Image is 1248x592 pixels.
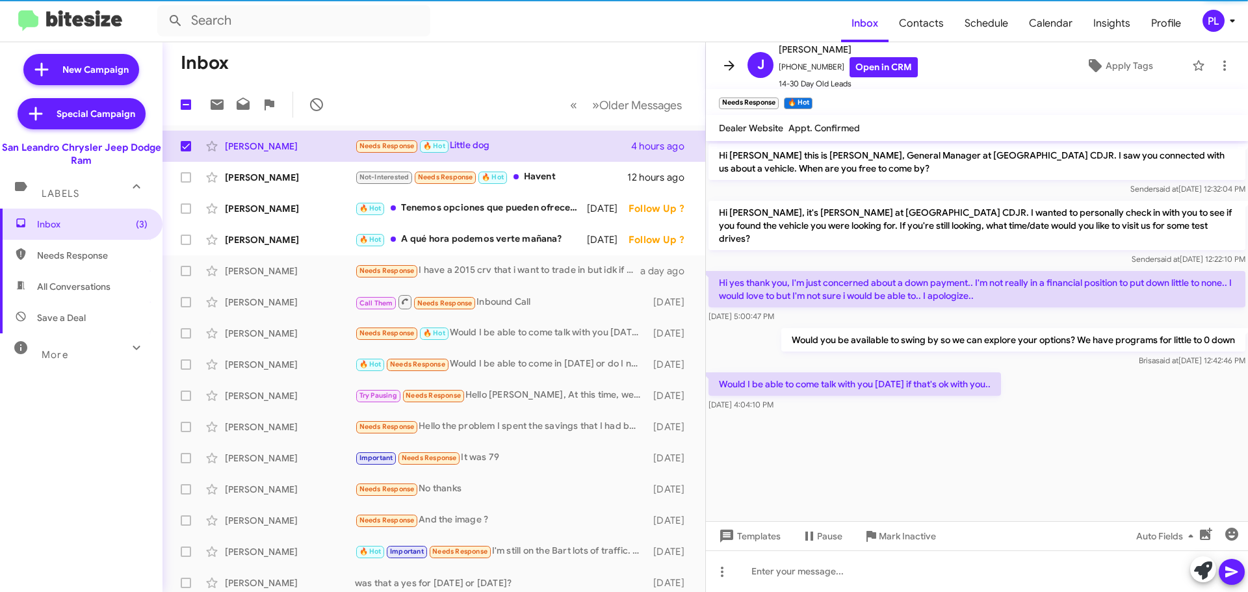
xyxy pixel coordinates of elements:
[647,389,695,402] div: [DATE]
[647,296,695,309] div: [DATE]
[390,547,424,556] span: Important
[1157,254,1180,264] span: said at
[708,201,1245,250] p: Hi [PERSON_NAME], it's [PERSON_NAME] at [GEOGRAPHIC_DATA] CDJR. I wanted to personally check in w...
[1126,524,1209,548] button: Auto Fields
[355,450,647,465] div: It was 79
[708,271,1245,307] p: Hi yes thank you, I'm just concerned about a down payment.. I'm not really in a financial positio...
[563,92,690,118] nav: Page navigation example
[225,140,355,153] div: [PERSON_NAME]
[225,420,355,433] div: [PERSON_NAME]
[879,524,936,548] span: Mark Inactive
[359,454,393,462] span: Important
[359,266,415,275] span: Needs Response
[627,171,695,184] div: 12 hours ago
[1106,54,1153,77] span: Apply Tags
[719,97,779,109] small: Needs Response
[592,97,599,113] span: »
[1141,5,1191,42] span: Profile
[779,42,918,57] span: [PERSON_NAME]
[779,57,918,77] span: [PHONE_NUMBER]
[225,545,355,558] div: [PERSON_NAME]
[359,516,415,524] span: Needs Response
[889,5,954,42] a: Contacts
[136,218,148,231] span: (3)
[359,391,397,400] span: Try Pausing
[647,420,695,433] div: [DATE]
[1132,254,1245,264] span: Sender [DATE] 12:22:10 PM
[570,97,577,113] span: «
[225,514,355,527] div: [PERSON_NAME]
[57,107,135,120] span: Special Campaign
[355,294,647,310] div: Inbound Call
[708,311,774,321] span: [DATE] 5:00:47 PM
[423,142,445,150] span: 🔥 Hot
[355,419,647,434] div: Hello the problem I spent the savings that I had because I had a family emergency and I reader to...
[37,249,148,262] span: Needs Response
[359,360,382,368] span: 🔥 Hot
[359,485,415,493] span: Needs Response
[708,372,1001,396] p: Would I be able to come talk with you [DATE] if that's ok with you..
[37,218,148,231] span: Inbox
[1083,5,1141,42] a: Insights
[708,400,773,409] span: [DATE] 4:04:10 PM
[359,329,415,337] span: Needs Response
[18,98,146,129] a: Special Campaign
[402,454,457,462] span: Needs Response
[647,514,695,527] div: [DATE]
[418,173,473,181] span: Needs Response
[954,5,1019,42] span: Schedule
[640,264,695,277] div: a day ago
[1156,355,1178,365] span: said at
[647,545,695,558] div: [DATE]
[359,142,415,150] span: Needs Response
[355,544,647,559] div: I'm still on the Bart lots of traffic. [DATE] will be better I can leave work early.
[37,311,86,324] span: Save a Deal
[629,202,695,215] div: Follow Up ?
[157,5,430,36] input: Search
[1130,184,1245,194] span: Sender [DATE] 12:32:04 PM
[587,202,629,215] div: [DATE]
[1139,355,1245,365] span: Brisa [DATE] 12:42:46 PM
[390,360,445,368] span: Needs Response
[647,327,695,340] div: [DATE]
[1019,5,1083,42] a: Calendar
[62,63,129,76] span: New Campaign
[42,349,68,361] span: More
[225,264,355,277] div: [PERSON_NAME]
[841,5,889,42] a: Inbox
[355,357,647,372] div: Would I be able to come in [DATE] or do I need to set up an appointment?
[225,233,355,246] div: [PERSON_NAME]
[355,388,647,403] div: Hello [PERSON_NAME], At this time, we have decided to hold off on letting go of the X5. I'll be i...
[359,299,393,307] span: Call Them
[1202,10,1225,32] div: PL
[584,92,690,118] button: Next
[225,296,355,309] div: [PERSON_NAME]
[359,204,382,212] span: 🔥 Hot
[432,547,487,556] span: Needs Response
[355,513,647,528] div: And the image ?
[225,171,355,184] div: [PERSON_NAME]
[225,327,355,340] div: [PERSON_NAME]
[853,524,946,548] button: Mark Inactive
[359,235,382,244] span: 🔥 Hot
[781,328,1245,352] p: Would you be available to swing by so we can explore your options? We have programs for little to...
[1156,184,1178,194] span: said at
[355,201,587,216] div: Tenemos opciones que pueden ofrecer pagos bajos
[417,299,473,307] span: Needs Response
[716,524,781,548] span: Templates
[225,452,355,465] div: [PERSON_NAME]
[359,422,415,431] span: Needs Response
[647,358,695,371] div: [DATE]
[42,188,79,199] span: Labels
[647,576,695,589] div: [DATE]
[1136,524,1199,548] span: Auto Fields
[706,524,791,548] button: Templates
[355,170,627,185] div: Havent
[1052,54,1186,77] button: Apply Tags
[708,144,1245,180] p: Hi [PERSON_NAME] this is [PERSON_NAME], General Manager at [GEOGRAPHIC_DATA] CDJR. I saw you conn...
[482,173,504,181] span: 🔥 Hot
